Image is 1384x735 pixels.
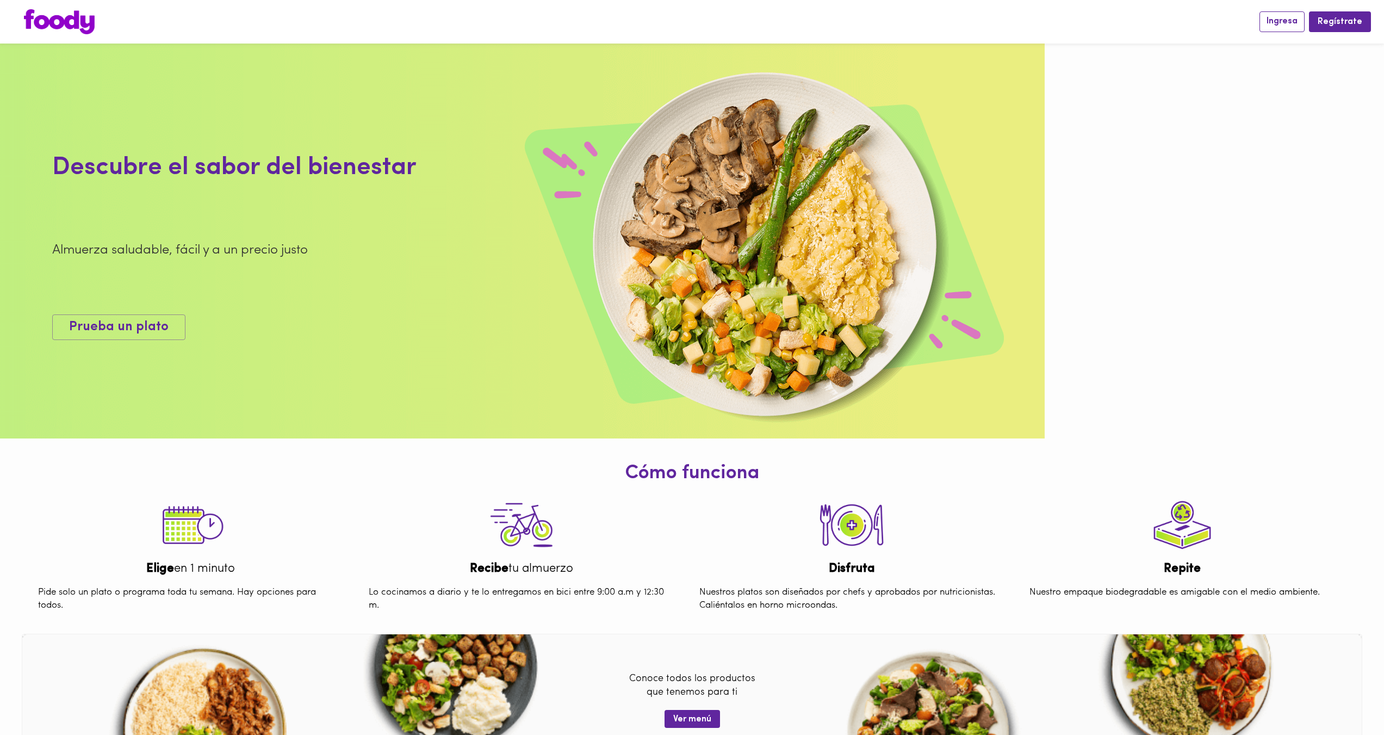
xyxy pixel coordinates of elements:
[1318,17,1362,27] span: Regístrate
[814,490,890,561] img: tutorial-step-2.png
[1309,11,1371,32] button: Regístrate
[361,560,682,577] div: tu almuerzo
[1021,578,1343,607] div: Nuestro empaque biodegradable es amigable con el medio ambiente.
[52,150,417,186] div: Descubre el sabor del bienestar
[153,490,229,561] img: tutorial-step-1.png
[673,714,711,725] span: Ver menú
[52,314,185,340] button: Prueba un plato
[52,241,417,260] div: Almuerza saludable, fácil y a un precio justo
[30,560,352,577] div: en 1 minuto
[24,9,95,34] img: logo.png
[361,578,682,621] div: Lo cocinamos a diario y te lo entregamos en bici entre 9:00 a.m y 12:30 m.
[1321,672,1373,724] iframe: Messagebird Livechat Widget
[146,563,174,575] b: Elige
[1259,11,1305,32] button: Ingresa
[691,578,1013,621] div: Nuestros platos son diseñados por chefs y aprobados por nutricionistas. Caliéntalos en horno micr...
[1267,16,1298,27] span: Ingresa
[665,710,720,728] button: Ver menú
[69,319,169,335] span: Prueba un plato
[1164,563,1201,575] b: Repite
[1144,490,1220,561] img: tutorial-step-4.png
[829,563,875,575] b: Disfruta
[483,490,560,561] img: tutorial-step-3.png
[470,563,508,575] b: Recibe
[8,463,1376,485] h1: Cómo funciona
[519,672,865,707] p: Conoce todos los productos que tenemos para ti
[30,578,352,621] div: Pide solo un plato o programa toda tu semana. Hay opciones para todos.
